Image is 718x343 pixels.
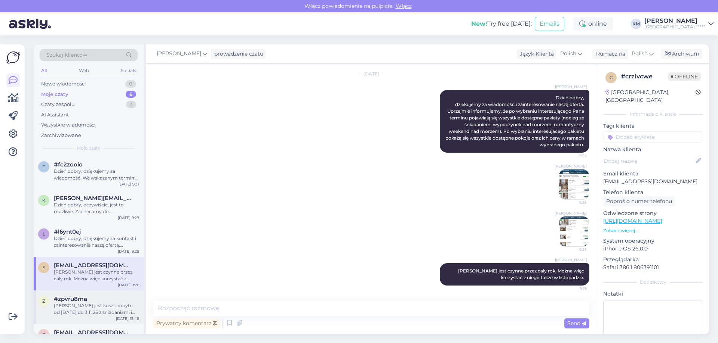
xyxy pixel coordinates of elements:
div: Poproś o numer telefonu [603,196,675,206]
p: Odwiedzone strony [603,209,703,217]
div: Wszystkie wiadomości [41,121,96,129]
div: Archiwum [661,49,702,59]
span: l [43,231,45,237]
span: 9:25 [559,247,587,252]
div: Dodatkowy [603,279,703,286]
span: [PERSON_NAME] [157,50,201,58]
div: Try free [DATE]: [471,19,532,28]
span: katarzyna.kusa@interia.pl [54,195,132,202]
p: Tagi klienta [603,122,703,130]
div: Zarchiwizowane [41,132,81,139]
div: KM [631,19,641,29]
span: c [610,75,613,80]
span: Włącz [393,3,414,9]
div: Tłumacz na [592,50,625,58]
div: 3 [126,101,136,108]
p: System operacyjny [603,237,703,245]
div: [PERSON_NAME] [644,18,705,24]
span: z [42,298,45,304]
span: szymono.bejga@gmail.com [54,262,132,269]
span: Szukaj klientów [46,51,87,59]
div: Moje czaty [41,91,68,98]
b: New! [471,20,487,27]
span: p [42,332,46,337]
span: Polish [632,50,648,58]
span: Polish [560,50,576,58]
div: [DATE] 9:31 [119,181,139,187]
div: Informacje o kliencie [603,111,703,118]
a: [PERSON_NAME][GEOGRAPHIC_DATA] ***** [644,18,714,30]
div: [DATE] 9:29 [118,215,139,221]
div: [GEOGRAPHIC_DATA], [GEOGRAPHIC_DATA] [605,88,696,104]
img: Attachment [559,216,589,246]
span: k [42,197,46,203]
div: All [40,66,48,75]
input: Dodać etykietę [603,131,703,143]
div: [PERSON_NAME] jest koszt pobytu od [DATE] do 3.11.25 z śniadaniami i obiadokolacją dla 2 osób ora... [54,302,139,316]
span: [PERSON_NAME] [555,211,587,216]
p: Safari 386.1.806391101 [603,264,703,271]
span: 9:25 [559,200,587,205]
span: 9:26 [559,286,587,291]
span: 9:24 [559,153,587,159]
p: Telefon klienta [603,188,703,196]
p: Przeglądarka [603,256,703,264]
span: [PERSON_NAME] [555,84,587,90]
span: Send [567,320,586,327]
span: Offline [668,72,701,81]
div: [DATE] 9:28 [118,249,139,254]
p: [EMAIL_ADDRESS][DOMAIN_NAME] [603,178,703,185]
span: #l6ynt0ej [54,228,81,235]
span: [PERSON_NAME] [555,163,587,169]
p: Zobacz więcej ... [603,227,703,234]
img: Attachment [559,169,589,199]
div: prowadzenie czatu [211,50,263,58]
p: Nazwa klienta [603,146,703,153]
p: Email klienta [603,170,703,178]
span: s [43,265,45,270]
button: Emails [535,17,564,31]
span: #fc2zooio [54,161,83,168]
div: [PERSON_NAME] jest czynne przez cały rok. Można więc korzystać z niego także w listopadzie. [54,269,139,282]
span: f [42,164,45,169]
p: iPhone OS 26.0.0 [603,245,703,253]
input: Dodaj nazwę [604,157,694,165]
div: [DATE] [153,71,589,77]
div: [DATE] 9:26 [118,282,139,288]
span: #zpvru8ma [54,296,87,302]
div: 6 [126,91,136,98]
div: [DATE] 13:48 [116,316,139,321]
div: 0 [125,80,136,88]
div: Prywatny komentarz [153,318,220,328]
div: # crzivcwe [621,72,668,81]
div: Język Klienta [517,50,554,58]
p: Notatki [603,290,703,298]
div: AI Assistant [41,111,69,119]
span: [PERSON_NAME] jest czynne przez cały rok. Można więc korzystać z niego także w listopadzie. [458,268,585,280]
a: [URL][DOMAIN_NAME] [603,218,662,224]
div: Dzień dobry, oczywiście, jest to możliwe. Zachęcamy do bezpośredniego kontaktu ze Spa: T: [PHONE_... [54,202,139,215]
div: Web [77,66,90,75]
div: Nowe wiadomości [41,80,86,88]
span: parol.kasia92@gmail.com [54,329,132,336]
div: Dzień dobry, dziękujemy za kontakt i zainteresowanie naszą ofertą. Uprzejmie informujemy, że kosz... [54,235,139,249]
div: Dzień dobry, dziękujemy za wiadomość. We wskazanym terminie posiadamy jeszcze dostępne apartament... [54,168,139,181]
div: Socials [119,66,138,75]
div: Czaty zespołu [41,101,75,108]
img: Askly Logo [6,50,20,65]
span: Moje czaty [77,145,101,152]
div: online [573,17,613,31]
span: [PERSON_NAME] [555,257,587,263]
